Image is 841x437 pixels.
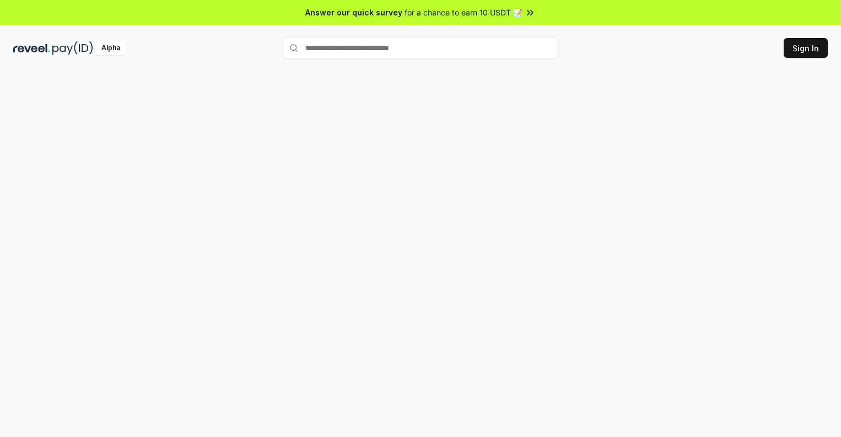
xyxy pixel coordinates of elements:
[305,7,402,18] span: Answer our quick survey
[405,7,522,18] span: for a chance to earn 10 USDT 📝
[95,41,126,55] div: Alpha
[52,41,93,55] img: pay_id
[784,38,828,58] button: Sign In
[13,41,50,55] img: reveel_dark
